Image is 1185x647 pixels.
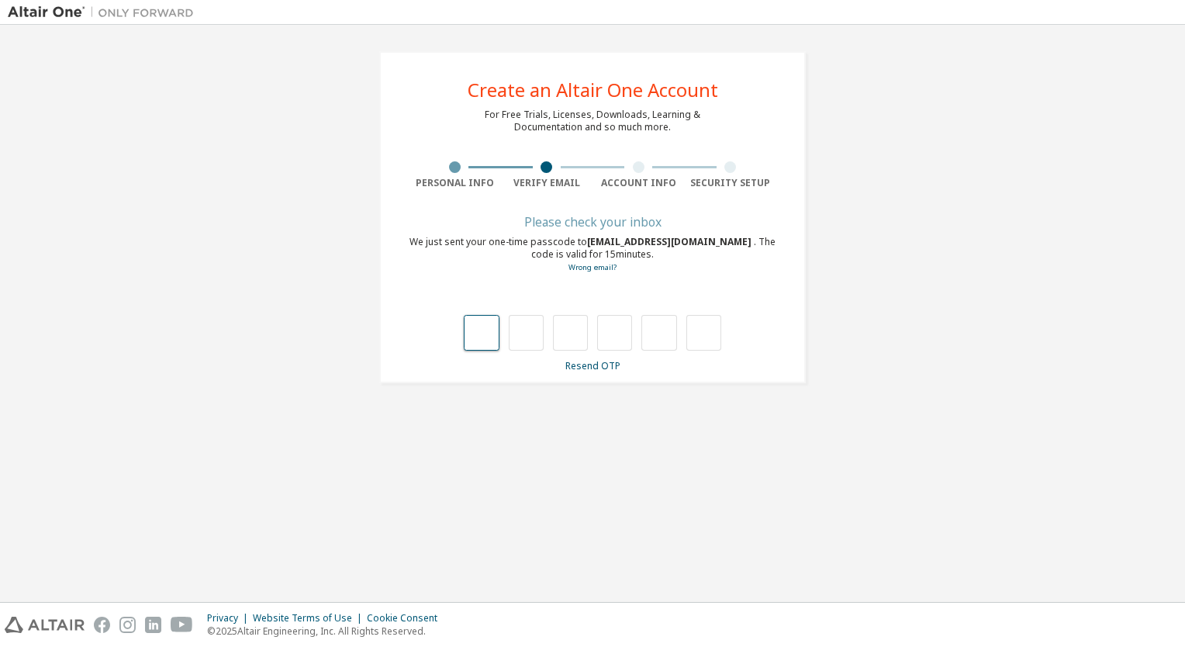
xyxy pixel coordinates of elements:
img: facebook.svg [94,617,110,633]
div: Create an Altair One Account [468,81,718,99]
div: Website Terms of Use [253,612,367,625]
img: altair_logo.svg [5,617,85,633]
img: Altair One [8,5,202,20]
div: Account Info [592,177,685,189]
div: Privacy [207,612,253,625]
div: Please check your inbox [409,217,776,227]
div: Cookie Consent [367,612,447,625]
img: instagram.svg [119,617,136,633]
p: © 2025 Altair Engineering, Inc. All Rights Reserved. [207,625,447,638]
a: Go back to the registration form [568,262,617,272]
div: Verify Email [501,177,593,189]
img: youtube.svg [171,617,193,633]
div: Personal Info [409,177,501,189]
img: linkedin.svg [145,617,161,633]
div: We just sent your one-time passcode to . The code is valid for 15 minutes. [409,236,776,274]
span: [EMAIL_ADDRESS][DOMAIN_NAME] [587,235,754,248]
div: For Free Trials, Licenses, Downloads, Learning & Documentation and so much more. [485,109,700,133]
div: Security Setup [685,177,777,189]
a: Resend OTP [565,359,620,372]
